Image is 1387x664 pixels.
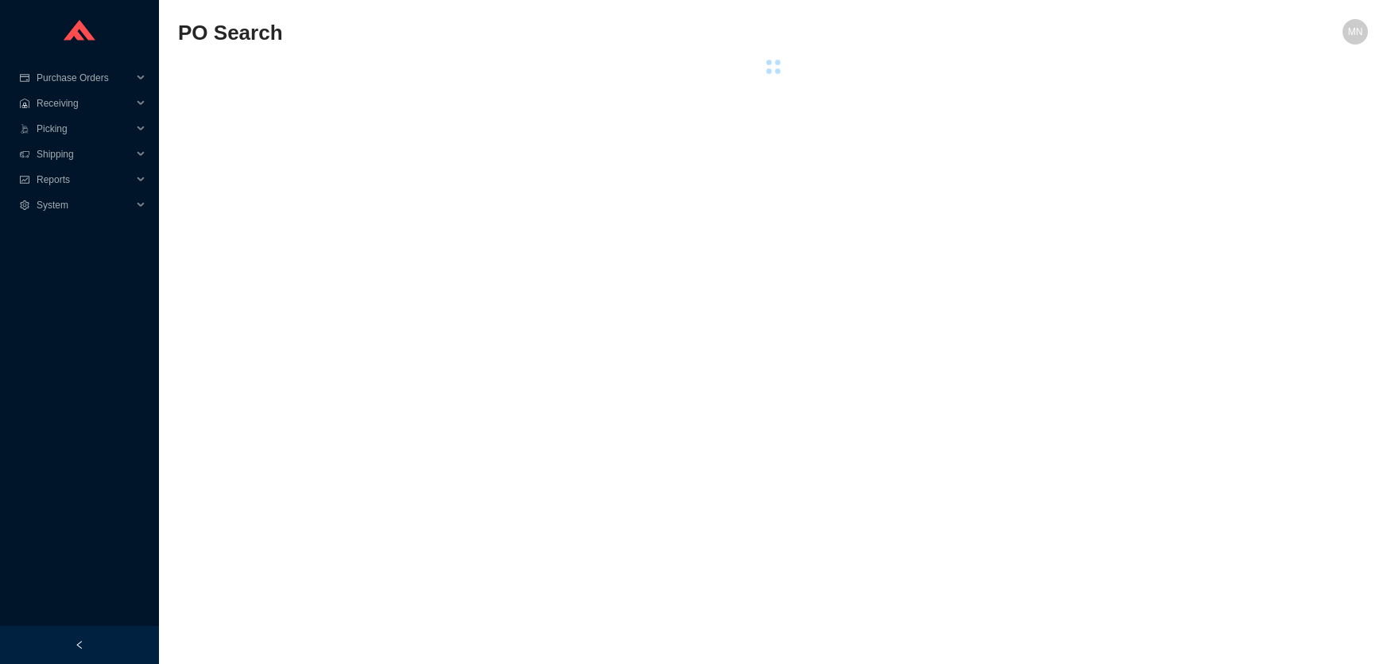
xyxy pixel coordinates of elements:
[37,142,132,167] span: Shipping
[37,192,132,218] span: System
[178,19,1071,47] h2: PO Search
[37,167,132,192] span: Reports
[19,73,30,83] span: credit-card
[19,175,30,184] span: fund
[37,116,132,142] span: Picking
[75,640,84,650] span: left
[37,65,132,91] span: Purchase Orders
[1348,19,1363,45] span: MN
[37,91,132,116] span: Receiving
[19,200,30,210] span: setting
